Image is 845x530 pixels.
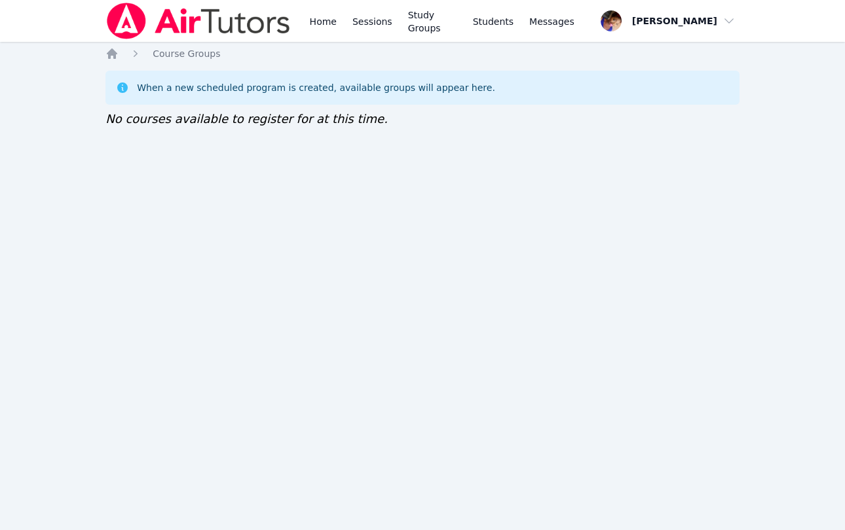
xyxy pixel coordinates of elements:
[105,112,388,126] span: No courses available to register for at this time.
[105,47,740,60] nav: Breadcrumb
[105,3,291,39] img: Air Tutors
[137,81,495,94] div: When a new scheduled program is created, available groups will appear here.
[529,15,574,28] span: Messages
[153,48,220,59] span: Course Groups
[153,47,220,60] a: Course Groups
